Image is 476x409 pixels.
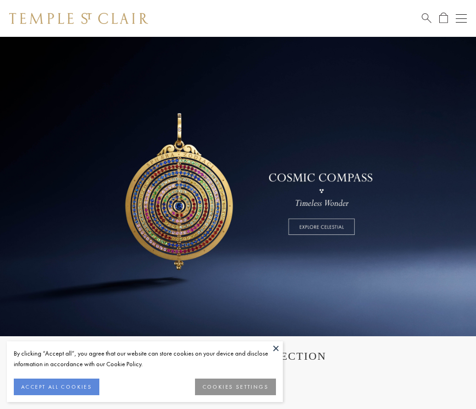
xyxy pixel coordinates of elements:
div: By clicking “Accept all”, you agree that our website can store cookies on your device and disclos... [14,348,276,369]
button: ACCEPT ALL COOKIES [14,379,99,395]
a: Open Shopping Bag [439,12,448,24]
img: Temple St. Clair [9,13,148,24]
a: Search [422,12,431,24]
button: COOKIES SETTINGS [195,379,276,395]
button: Open navigation [456,13,467,24]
